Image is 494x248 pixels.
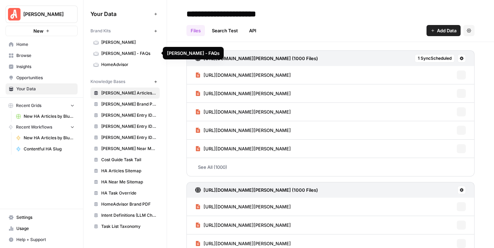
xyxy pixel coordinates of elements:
a: [URL][DOMAIN_NAME][PERSON_NAME] [195,216,291,234]
a: [URL][DOMAIN_NAME][PERSON_NAME] (1000 Files) [195,51,318,66]
a: [PERSON_NAME] Entry IDs: Questions [90,121,160,132]
h3: [URL][DOMAIN_NAME][PERSON_NAME] (1000 Files) [204,55,318,62]
span: New HA Articles by Blueprint Grid [24,113,74,119]
span: [PERSON_NAME] - FAQs [101,50,157,57]
span: Home [16,41,74,48]
span: HA Near Me Sitemap [101,179,157,185]
a: [URL][DOMAIN_NAME][PERSON_NAME] [195,140,291,158]
a: Cost Guide Task Tail [90,154,160,165]
button: New [6,26,78,36]
a: HomeAdvisor Brand PDF [90,199,160,210]
a: Home [6,39,78,50]
span: [URL][DOMAIN_NAME][PERSON_NAME] [204,72,291,78]
a: API [245,25,261,36]
button: Workspace: Angi [6,6,78,23]
a: Intent Definitions (LLM Chatbot) [90,210,160,221]
span: [URL][DOMAIN_NAME][PERSON_NAME] [204,108,291,115]
span: Knowledge Bases [90,78,125,85]
a: [PERSON_NAME] Near Me Sitemap [90,143,160,154]
a: [URL][DOMAIN_NAME][PERSON_NAME] [195,84,291,102]
a: Task List Taxonomy [90,221,160,232]
span: Task List Taxonomy [101,223,157,230]
a: Opportunities [6,72,78,83]
a: Insights [6,61,78,72]
span: 1 Sync Scheduled [418,55,452,61]
span: HomeAdvisor Brand PDF [101,201,157,207]
a: Contentful HA Slug [13,143,78,155]
span: [PERSON_NAME] Near Me Sitemap [101,146,157,152]
span: [PERSON_NAME] Entry IDs: Unified Task [101,134,157,141]
span: [PERSON_NAME] [101,39,157,46]
a: [PERSON_NAME] Entry IDs: Location [90,110,160,121]
span: [URL][DOMAIN_NAME][PERSON_NAME] [204,222,291,229]
span: Recent Workflows [16,124,52,130]
a: New HA Articles by Blueprint [13,132,78,143]
span: HA Task Override [101,190,157,196]
span: [PERSON_NAME] Brand PDF [101,101,157,107]
span: HA Articles Sitemap [101,168,157,174]
span: [URL][DOMAIN_NAME][PERSON_NAME] [204,127,291,134]
span: New [33,27,43,34]
span: Brand Kits [90,28,111,34]
span: Usage [16,225,74,232]
button: 1 SyncScheduled [415,54,455,63]
a: [PERSON_NAME] - FAQs [90,48,160,59]
span: [PERSON_NAME] Entry IDs: Questions [101,123,157,130]
span: Add Data [437,27,456,34]
span: Cost Guide Task Tail [101,157,157,163]
a: [PERSON_NAME] Brand PDF [90,99,160,110]
a: [URL][DOMAIN_NAME][PERSON_NAME] [195,121,291,139]
span: [PERSON_NAME] Articles Sitemaps [101,90,157,96]
span: Settings [16,214,74,221]
a: [PERSON_NAME] Entry IDs: Unified Task [90,132,160,143]
span: Recent Grids [16,102,41,109]
a: New HA Articles by Blueprint Grid [13,111,78,122]
a: [URL][DOMAIN_NAME][PERSON_NAME] (1000 Files) [195,182,318,198]
a: Search Test [208,25,242,36]
button: Recent Grids [6,100,78,111]
div: [PERSON_NAME] - FAQs [167,50,220,57]
a: See All (1000) [186,158,475,176]
a: [PERSON_NAME] [90,37,160,48]
span: [PERSON_NAME] Entry IDs: Location [101,112,157,118]
span: [URL][DOMAIN_NAME][PERSON_NAME] [204,90,291,97]
a: HA Near Me Sitemap [90,176,160,188]
a: HA Task Override [90,188,160,199]
img: Angi Logo [8,8,21,20]
button: Help + Support [6,234,78,245]
span: Intent Definitions (LLM Chatbot) [101,212,157,218]
span: Browse [16,52,74,59]
span: Help + Support [16,237,74,243]
a: [URL][DOMAIN_NAME][PERSON_NAME] [195,66,291,84]
a: Files [186,25,205,36]
span: Your Data [16,86,74,92]
span: Your Data [90,10,151,18]
a: [URL][DOMAIN_NAME][PERSON_NAME] [195,198,291,216]
a: Usage [6,223,78,234]
a: HomeAdvisor [90,59,160,70]
button: Recent Workflows [6,122,78,132]
h3: [URL][DOMAIN_NAME][PERSON_NAME] (1000 Files) [204,187,318,193]
span: [URL][DOMAIN_NAME][PERSON_NAME] [204,203,291,210]
a: [PERSON_NAME] Articles Sitemaps [90,88,160,99]
a: Browse [6,50,78,61]
span: New HA Articles by Blueprint [24,135,74,141]
a: HA Articles Sitemap [90,165,160,176]
span: HomeAdvisor [101,61,157,68]
span: Contentful HA Slug [24,146,74,152]
span: [URL][DOMAIN_NAME][PERSON_NAME] [204,145,291,152]
a: Your Data [6,83,78,94]
span: [URL][DOMAIN_NAME][PERSON_NAME] [204,240,291,247]
a: [URL][DOMAIN_NAME][PERSON_NAME] [195,103,291,121]
button: Add Data [427,25,461,36]
a: Settings [6,212,78,223]
span: Insights [16,64,74,70]
span: [PERSON_NAME] [23,11,65,18]
span: Opportunities [16,75,74,81]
